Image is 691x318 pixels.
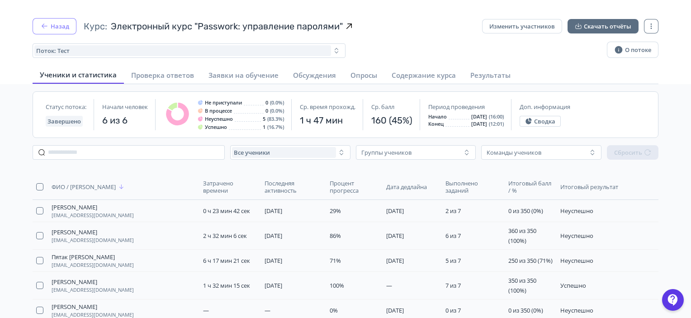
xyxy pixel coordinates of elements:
span: 6 из 7 [445,232,461,240]
span: [EMAIL_ADDRESS][DOMAIN_NAME] [52,262,134,268]
span: 1 ч 32 мин 15 сек [203,281,250,290]
button: Пятак [PERSON_NAME][EMAIL_ADDRESS][DOMAIN_NAME] [52,253,134,268]
span: Содержание курса [392,71,456,80]
span: 5 [263,116,265,122]
span: 7 из 7 [445,281,461,290]
span: [DATE] [386,207,404,215]
span: [EMAIL_ADDRESS][DOMAIN_NAME] [52,237,134,243]
button: Назад [33,18,76,34]
span: Конец [428,121,444,127]
span: Курс: [84,20,107,33]
button: [PERSON_NAME][EMAIL_ADDRESS][DOMAIN_NAME] [52,204,134,218]
span: Неуспешно [560,232,593,240]
button: Изменить участников [482,19,562,33]
span: Неуспешно [560,306,593,314]
button: Последняя активность [265,178,322,196]
span: [DATE] [265,281,282,290]
span: 250 из 350 (71%) [508,256,553,265]
span: Итоговый результат [560,183,626,190]
span: Завершено [47,118,81,125]
div: Команды учеников [487,149,541,156]
span: [PERSON_NAME] [52,278,97,285]
span: Начало [428,114,447,119]
span: [DATE] [265,256,282,265]
span: 0% [330,306,338,314]
span: — [386,281,392,290]
button: Команды учеников [481,145,601,160]
span: 2 из 7 [445,207,461,215]
span: Обсуждения [293,71,336,80]
span: (0.0%) [270,108,284,114]
span: — [265,306,270,314]
button: [PERSON_NAME][EMAIL_ADDRESS][DOMAIN_NAME] [52,303,134,318]
span: [PERSON_NAME] [52,204,97,211]
span: 6 ч 17 мин 21 сек [203,256,250,265]
span: Результаты [470,71,511,80]
span: [DATE] [265,207,282,215]
span: 71% [330,256,341,265]
span: [PERSON_NAME] [52,303,97,310]
span: Период проведения [428,103,485,110]
span: Электронный курс "Passwork: управление паролями" [111,20,343,33]
span: 0 [265,108,268,114]
button: Сбросить [607,145,658,160]
span: 29% [330,207,341,215]
button: Дата дедлайна [386,181,429,192]
span: Процент прогресса [330,180,377,194]
span: 2 ч 32 мин 6 сек [203,232,247,240]
span: 86% [330,232,341,240]
span: Успешно [560,281,586,290]
button: Все ученики [230,145,350,160]
span: Неуспешно [560,207,593,215]
span: [DATE] [386,256,404,265]
span: 0 из 7 [445,306,461,314]
button: ФИО / [PERSON_NAME] [52,181,127,192]
span: 0 [265,100,268,105]
span: Успешно [205,124,227,130]
span: 0 ч 23 мин 42 сек [203,207,250,215]
button: [PERSON_NAME][EMAIL_ADDRESS][DOMAIN_NAME] [52,228,134,243]
span: 360 из 350 (100%) [508,227,536,245]
span: 5 из 7 [445,256,461,265]
span: Все ученики [234,149,270,156]
span: Дата дедлайна [386,183,427,190]
span: (16:00) [489,114,504,119]
span: Доп. информация [520,103,570,110]
span: (83.3%) [267,116,284,122]
span: Начали человек [102,103,148,110]
button: Поток: Тест [33,43,345,58]
span: [EMAIL_ADDRESS][DOMAIN_NAME] [52,287,134,293]
span: 0 из 350 (0%) [508,207,543,215]
button: Группы учеников [356,145,476,160]
span: 0 из 350 (0%) [508,306,543,314]
span: (0.0%) [270,100,284,105]
span: [DATE] [471,114,487,119]
button: Выполнено заданий [445,178,501,196]
span: [EMAIL_ADDRESS][DOMAIN_NAME] [52,213,134,218]
span: Заявки на обучение [208,71,279,80]
span: Неуспешно [560,256,593,265]
span: [DATE] [386,232,404,240]
span: 350 из 350 (100%) [508,276,536,294]
span: (12:01) [489,121,504,127]
button: О потоке [607,42,658,58]
button: Процент прогресса [330,178,379,196]
span: Сводка [534,118,555,125]
div: Группы учеников [361,149,412,156]
span: Итоговый балл / % [508,180,551,194]
span: ФИО / [PERSON_NAME] [52,183,116,190]
span: [DATE] [471,121,487,127]
button: Сводка [520,116,561,127]
span: В процессе [205,108,232,114]
span: Статус потока: [46,103,86,110]
span: Неуспешно [205,116,233,122]
span: Пятак [PERSON_NAME] [52,253,115,261]
span: — [203,306,209,314]
span: Поток: Тест [36,47,70,54]
span: [DATE] [265,232,282,240]
span: Не приступали [205,100,242,105]
span: 6 из 6 [102,114,148,127]
span: 160 (45%) [371,114,412,127]
span: [EMAIL_ADDRESS][DOMAIN_NAME] [52,312,134,318]
button: Итоговый балл / % [508,178,553,196]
